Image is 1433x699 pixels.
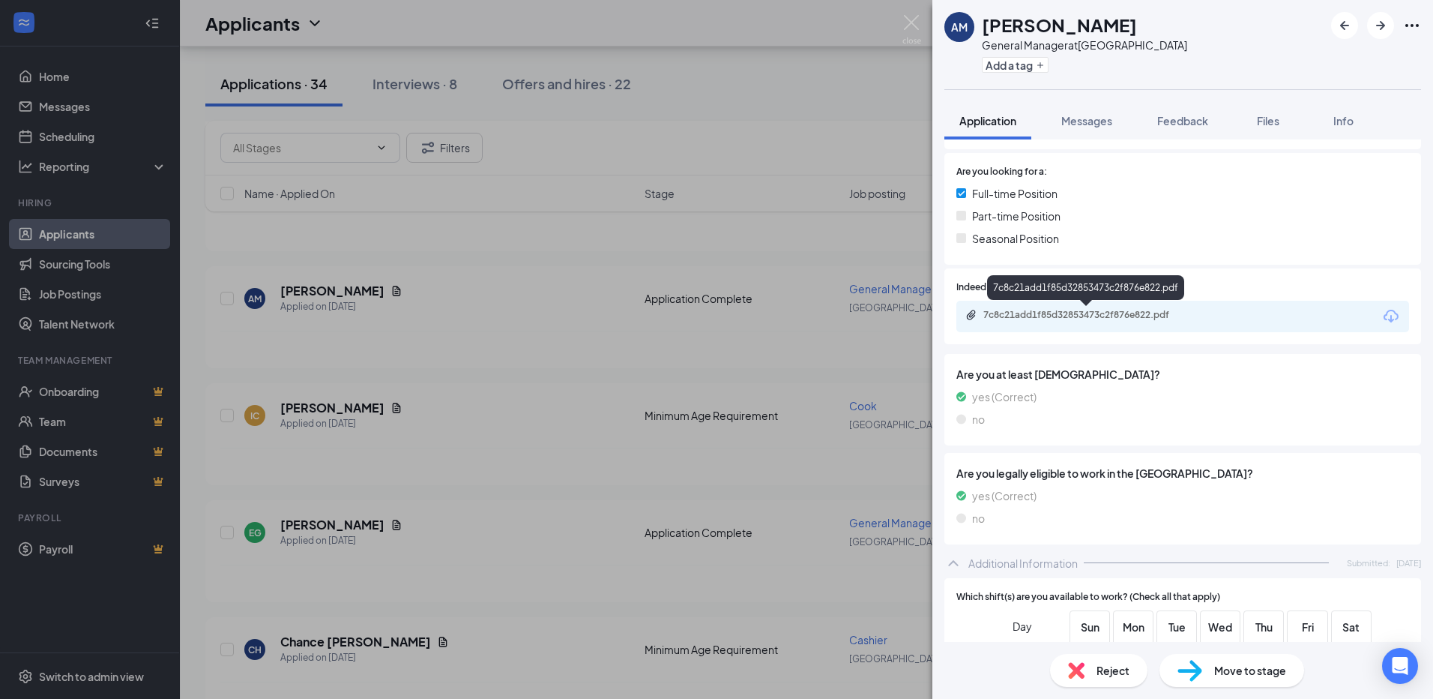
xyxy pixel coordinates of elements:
button: ArrowRight [1367,12,1394,39]
span: Files [1257,114,1279,127]
span: Day [1013,618,1032,634]
div: 7c8c21add1f85d32853473c2f876e822.pdf [983,309,1193,321]
svg: Ellipses [1403,16,1421,34]
span: no [972,510,985,526]
span: Indeed Resume [956,280,1022,295]
span: Wed [1207,619,1234,635]
div: General Manager at [GEOGRAPHIC_DATA] [982,37,1187,52]
a: Paperclip7c8c21add1f85d32853473c2f876e822.pdf [965,309,1208,323]
svg: Download [1382,307,1400,325]
span: Part-time Position [972,208,1061,224]
span: [DATE] [1396,556,1421,569]
span: Which shift(s) are you available to work? (Check all that apply) [956,590,1220,604]
span: Sat [1338,619,1365,635]
span: no [972,411,985,427]
span: Seasonal Position [972,230,1059,247]
div: AM [951,19,968,34]
svg: ChevronUp [944,554,962,572]
svg: Plus [1036,61,1045,70]
svg: ArrowRight [1372,16,1390,34]
svg: ArrowLeftNew [1336,16,1354,34]
span: Sun [1076,619,1103,635]
span: Info [1333,114,1354,127]
svg: Paperclip [965,309,977,321]
span: Reject [1096,662,1129,679]
span: Application [959,114,1016,127]
span: Fri [1294,619,1321,635]
div: Open Intercom Messenger [1382,648,1418,684]
span: Tue [1163,619,1190,635]
span: Mon [1120,619,1147,635]
span: Are you at least [DEMOGRAPHIC_DATA]? [956,366,1409,382]
span: Messages [1061,114,1112,127]
div: 7c8c21add1f85d32853473c2f876e822.pdf [987,275,1184,300]
span: Are you looking for a: [956,165,1047,179]
button: PlusAdd a tag [982,57,1049,73]
span: Feedback [1157,114,1208,127]
span: Thu [1250,619,1277,635]
span: Full-time Position [972,185,1058,202]
span: Move to stage [1214,662,1286,679]
span: Submitted: [1347,556,1390,569]
span: yes (Correct) [972,487,1037,504]
div: Additional Information [968,556,1078,571]
span: yes (Correct) [972,388,1037,405]
button: ArrowLeftNew [1331,12,1358,39]
span: Are you legally eligible to work in the [GEOGRAPHIC_DATA]? [956,465,1409,481]
h1: [PERSON_NAME] [982,12,1137,37]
